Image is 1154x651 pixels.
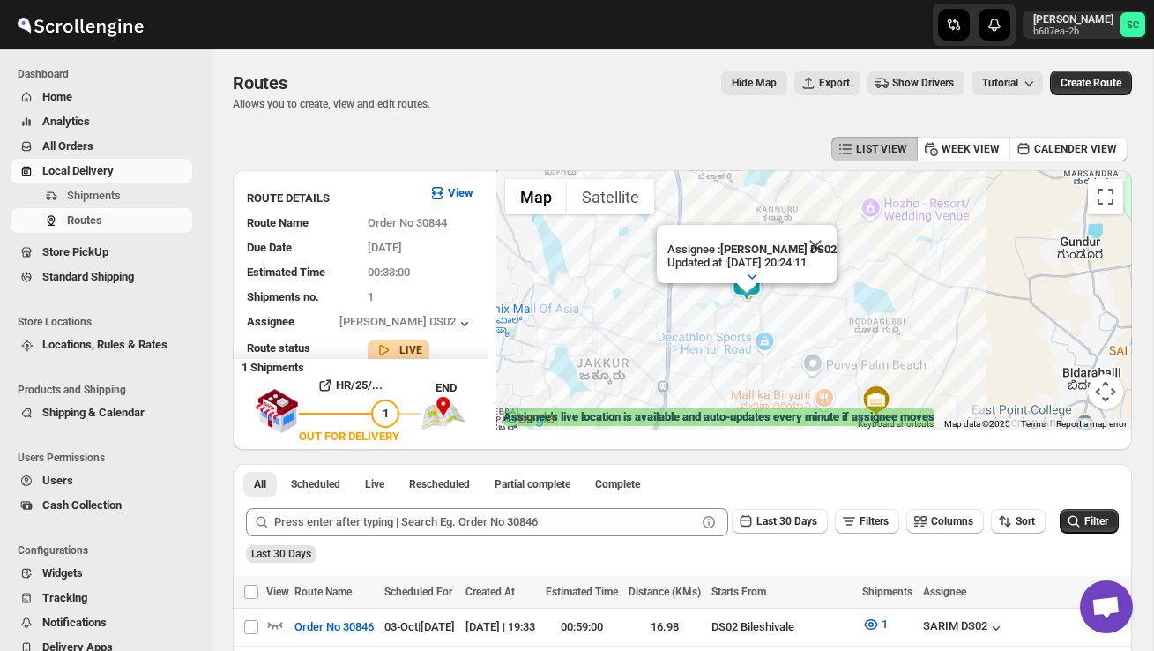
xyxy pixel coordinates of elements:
[852,610,898,639] button: 1
[18,451,199,465] span: Users Permissions
[501,408,559,430] img: Google
[247,341,310,355] span: Route status
[233,352,304,374] b: 1 Shipments
[243,472,277,497] button: All routes
[14,3,146,47] img: ScrollEngine
[42,164,114,177] span: Local Delivery
[831,137,918,161] button: LIST VIEW
[421,397,465,430] img: trip_end.png
[11,561,192,586] button: Widgets
[629,586,701,598] span: Distance (KMs)
[1088,374,1123,409] button: Map camera controls
[18,383,199,397] span: Products and Shipping
[595,477,640,491] span: Complete
[1023,11,1147,39] button: User menu
[982,77,1018,90] span: Tutorial
[567,179,654,214] button: Show satellite imagery
[233,72,287,94] span: Routes
[819,76,850,90] span: Export
[384,586,452,598] span: Scheduled For
[294,586,352,598] span: Route Name
[368,290,374,303] span: 1
[1009,137,1128,161] button: CALENDER VIEW
[42,591,87,604] span: Tracking
[409,477,470,491] span: Rescheduled
[247,290,319,303] span: Shipments no.
[923,586,966,598] span: Assignee
[892,76,954,90] span: Show Drivers
[42,566,83,580] span: Widgets
[1061,76,1121,90] span: Create Route
[436,379,488,397] div: END
[862,586,912,598] span: Shipments
[233,97,430,111] p: Allows you to create, view and edit routes.
[732,76,777,90] span: Hide Map
[923,619,1005,637] button: SARIM DS02
[503,408,934,426] label: Assignee's live location is available and auto-updates every minute if assignee moves
[730,266,765,302] div: 1
[42,90,72,103] span: Home
[465,586,515,598] span: Created At
[931,515,973,528] span: Columns
[291,477,340,491] span: Scheduled
[266,586,289,598] span: View
[42,498,122,512] span: Cash Collection
[11,333,192,357] button: Locations, Rules & Rates
[384,620,455,633] span: 03-Oct | [DATE]
[11,109,192,134] button: Analytics
[247,241,292,254] span: Due Date
[1120,12,1145,37] span: Sanjay chetri
[495,477,570,491] span: Partial complete
[867,71,964,95] button: Show Drivers
[546,586,618,598] span: Estimated Time
[42,270,134,283] span: Standard Shipping
[11,183,192,208] button: Shipments
[11,400,192,425] button: Shipping & Calendar
[1033,12,1113,26] p: [PERSON_NAME]
[882,617,888,631] span: 1
[991,509,1046,534] button: Sort
[368,241,402,254] span: [DATE]
[11,468,192,493] button: Users
[1084,515,1108,528] span: Filter
[247,266,325,279] span: Estimated Time
[11,586,192,610] button: Tracking
[67,189,121,202] span: Shipments
[505,179,567,214] button: Show street map
[11,610,192,635] button: Notifications
[11,208,192,233] button: Routes
[711,586,766,598] span: Starts From
[42,616,107,629] span: Notifications
[906,509,984,534] button: Columns
[465,618,535,636] div: [DATE] | 19:33
[667,243,837,256] p: Assignee :
[42,474,73,487] span: Users
[375,341,422,359] button: LIVE
[1021,419,1046,429] a: Terms (opens in new tab)
[368,266,410,279] span: 00:33:00
[629,618,701,636] div: 16.98
[1060,509,1119,534] button: Filter
[18,543,199,557] span: Configurations
[667,256,837,269] p: Updated at : [DATE] 20:24:11
[1088,179,1123,214] button: Toggle fullscreen view
[1034,142,1117,156] span: CALENDER VIEW
[294,618,374,636] span: Order No 30846
[42,245,108,258] span: Store PickUp
[299,371,399,400] button: HR/25/...
[546,618,618,636] div: 00:59:00
[339,315,473,333] button: [PERSON_NAME] DS02
[860,515,889,528] span: Filters
[794,225,837,267] button: Close
[1056,419,1127,429] a: Report a map error
[274,508,696,536] input: Press enter after typing | Search Eg. Order No 30846
[944,419,1010,429] span: Map data ©2025
[418,179,484,207] button: View
[18,67,199,81] span: Dashboard
[399,344,422,356] b: LIVE
[711,618,852,636] div: DS02 Bileshivale
[42,338,168,351] span: Locations, Rules & Rates
[721,71,787,95] button: Map action label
